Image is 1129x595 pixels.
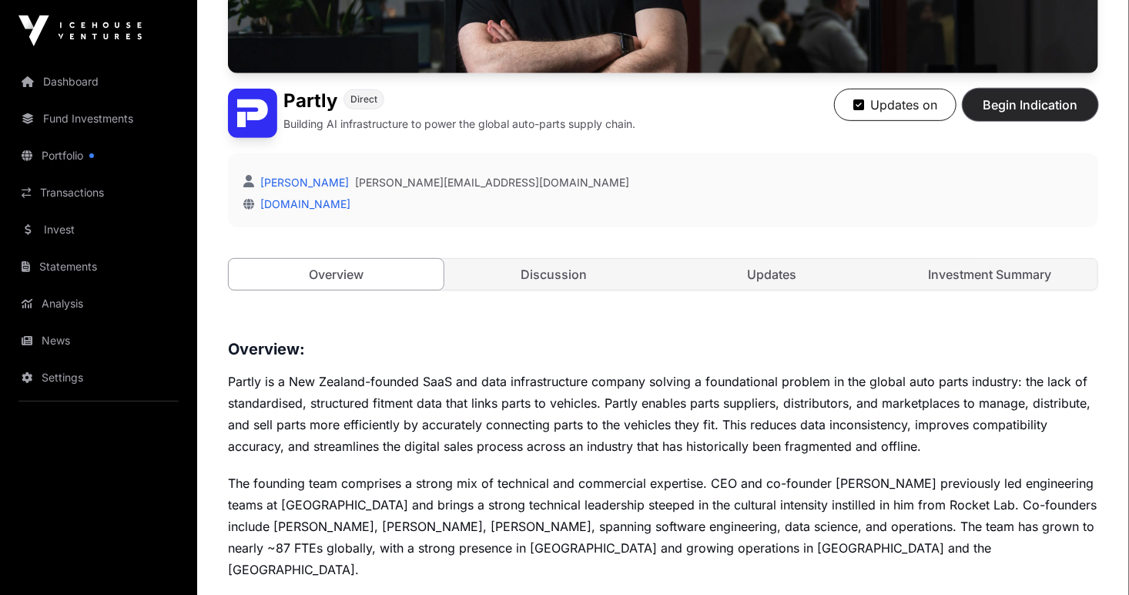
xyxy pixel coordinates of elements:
a: [PERSON_NAME] [257,176,349,189]
a: Dashboard [12,65,185,99]
a: Analysis [12,287,185,321]
p: Building AI infrastructure to power the global auto-parts supply chain. [283,116,635,132]
a: Settings [12,361,185,395]
img: Icehouse Ventures Logo [18,15,142,46]
h3: Overview: [228,337,1098,361]
span: Direct [350,93,377,106]
nav: Tabs [229,259,1097,290]
span: Begin Indication [982,96,1079,114]
a: Fund Investments [12,102,185,136]
button: Updates on [834,89,956,121]
p: The founding team comprises a strong mix of technical and commercial expertise. CEO and co-founde... [228,472,1098,580]
img: Partly [228,89,277,138]
a: Discussion [447,259,662,290]
a: [DOMAIN_NAME] [254,197,350,210]
iframe: Chat Widget [1052,521,1129,595]
a: Investment Summary [883,259,1097,290]
a: Begin Indication [963,104,1098,119]
a: [PERSON_NAME][EMAIL_ADDRESS][DOMAIN_NAME] [355,175,629,190]
h1: Partly [283,89,337,113]
a: Statements [12,250,185,284]
a: Updates [665,259,879,290]
a: Portfolio [12,139,185,173]
a: Overview [228,258,444,291]
p: Partly is a New Zealand-founded SaaS and data infrastructure company solving a foundational probl... [228,371,1098,457]
button: Begin Indication [963,89,1098,121]
a: News [12,324,185,358]
a: Transactions [12,176,185,210]
a: Invest [12,213,185,247]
